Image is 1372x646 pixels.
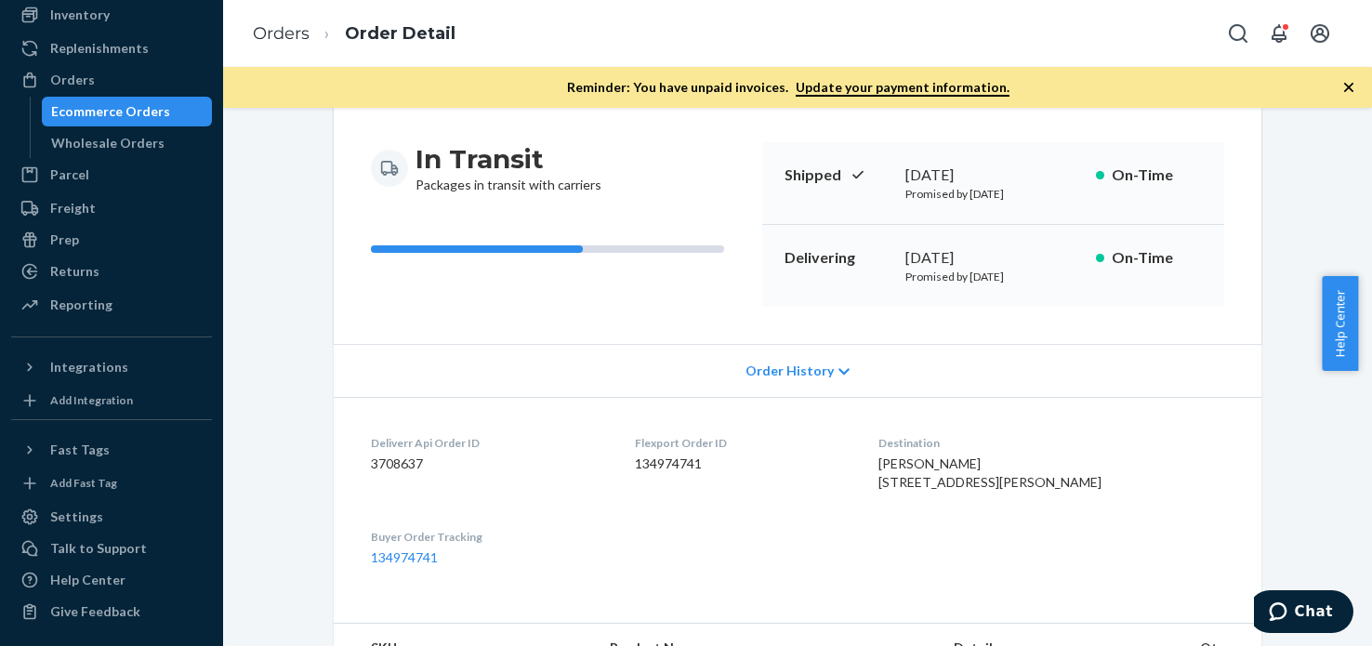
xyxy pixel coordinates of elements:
h3: In Transit [416,142,601,176]
a: 134974741 [371,549,438,565]
div: Parcel [50,165,89,184]
button: Help Center [1322,276,1358,371]
div: Add Integration [50,392,133,408]
div: Replenishments [50,39,149,58]
a: Add Fast Tag [11,472,212,494]
a: Returns [11,257,212,286]
div: Settings [50,508,103,526]
div: Orders [50,71,95,89]
div: Inventory [50,6,110,24]
div: Reporting [50,296,112,314]
button: Open notifications [1260,15,1298,52]
dt: Flexport Order ID [635,435,850,451]
a: Replenishments [11,33,212,63]
div: Help Center [50,571,125,589]
button: Integrations [11,352,212,382]
a: Reporting [11,290,212,320]
p: Reminder: You have unpaid invoices. [567,78,1009,97]
button: Give Feedback [11,597,212,626]
dd: 134974741 [635,455,850,473]
p: Promised by [DATE] [905,269,1081,284]
p: On-Time [1112,247,1202,269]
a: Orders [253,23,310,44]
div: Freight [50,199,96,218]
div: Returns [50,262,99,281]
div: Integrations [50,358,128,376]
iframe: Opens a widget where you can chat to one of our agents [1254,590,1353,637]
dd: 3708637 [371,455,605,473]
p: On-Time [1112,165,1202,186]
p: Shipped [785,165,890,186]
span: [PERSON_NAME] [STREET_ADDRESS][PERSON_NAME] [878,455,1102,490]
dt: Deliverr Api Order ID [371,435,605,451]
ol: breadcrumbs [238,7,470,61]
a: Prep [11,225,212,255]
dt: Destination [878,435,1224,451]
dt: Buyer Order Tracking [371,529,605,545]
div: Talk to Support [50,539,147,558]
a: Wholesale Orders [42,128,213,158]
div: Prep [50,231,79,249]
div: Add Fast Tag [50,475,117,491]
button: Talk to Support [11,534,212,563]
a: Order Detail [345,23,455,44]
a: Update your payment information. [796,79,1009,97]
div: Wholesale Orders [51,134,165,152]
a: Ecommerce Orders [42,97,213,126]
div: [DATE] [905,165,1081,186]
div: Packages in transit with carriers [416,142,601,194]
a: Add Integration [11,389,212,412]
a: Settings [11,502,212,532]
div: [DATE] [905,247,1081,269]
div: Fast Tags [50,441,110,459]
a: Orders [11,65,212,95]
a: Help Center [11,565,212,595]
a: Parcel [11,160,212,190]
div: Ecommerce Orders [51,102,170,121]
a: Freight [11,193,212,223]
p: Delivering [785,247,890,269]
p: Promised by [DATE] [905,186,1081,202]
span: Order History [745,362,834,380]
button: Fast Tags [11,435,212,465]
button: Open Search Box [1220,15,1257,52]
button: Open account menu [1301,15,1339,52]
div: Give Feedback [50,602,140,621]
